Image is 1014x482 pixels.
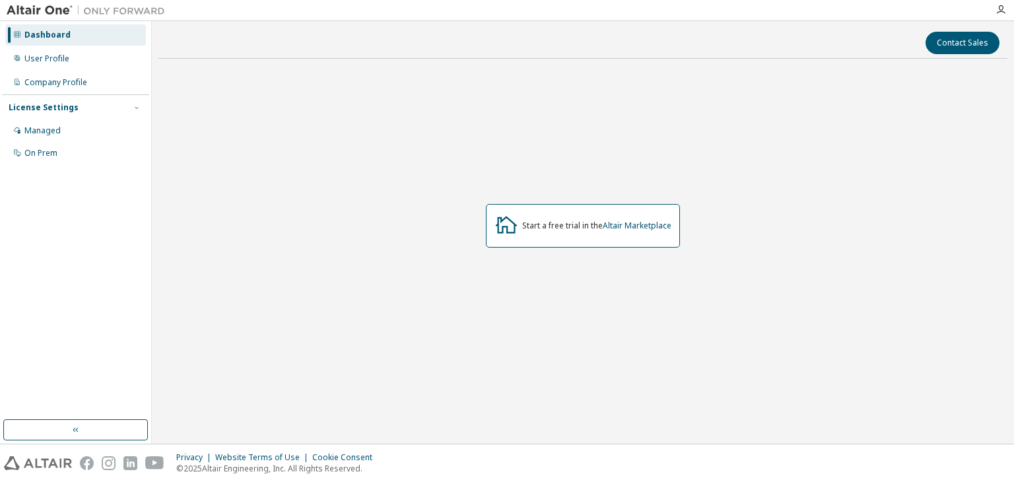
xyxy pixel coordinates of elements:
[24,125,61,136] div: Managed
[24,77,87,88] div: Company Profile
[24,53,69,64] div: User Profile
[522,221,671,231] div: Start a free trial in the
[80,456,94,470] img: facebook.svg
[123,456,137,470] img: linkedin.svg
[4,456,72,470] img: altair_logo.svg
[926,32,999,54] button: Contact Sales
[7,4,172,17] img: Altair One
[312,452,380,463] div: Cookie Consent
[145,456,164,470] img: youtube.svg
[603,220,671,231] a: Altair Marketplace
[9,102,79,113] div: License Settings
[176,452,215,463] div: Privacy
[24,148,57,158] div: On Prem
[24,30,71,40] div: Dashboard
[215,452,312,463] div: Website Terms of Use
[102,456,116,470] img: instagram.svg
[176,463,380,474] p: © 2025 Altair Engineering, Inc. All Rights Reserved.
